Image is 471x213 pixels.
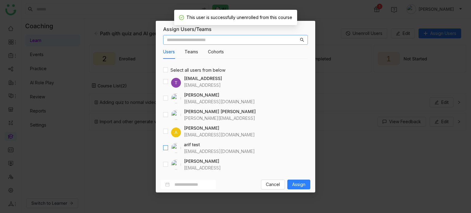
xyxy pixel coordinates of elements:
[163,26,308,32] div: Assign Users/Teams
[184,115,256,122] div: [PERSON_NAME][EMAIL_ADDRESS]
[184,98,255,105] div: [EMAIL_ADDRESS][DOMAIN_NAME]
[184,92,255,98] h4: [PERSON_NAME]
[287,180,310,189] button: Assign
[184,158,221,165] h4: [PERSON_NAME]
[163,48,175,55] button: Users
[184,82,222,89] div: [EMAIL_ADDRESS]
[292,181,305,188] span: Assign
[208,48,224,55] button: Cohorts
[184,125,255,131] h4: [PERSON_NAME]
[184,108,256,115] h4: [PERSON_NAME] [PERSON_NAME]
[261,180,285,189] button: Cancel
[168,67,228,74] span: Select all users from below
[171,78,181,88] div: T
[186,15,292,20] span: This user is successfully unenrolled from this course
[171,127,181,137] div: A
[184,75,222,82] h4: [EMAIL_ADDRESS]
[171,143,181,153] img: 684abccfde261c4b36a4c026
[171,160,181,169] img: 684a9aedde261c4b36a3ced9
[184,148,255,155] div: [EMAIL_ADDRESS][DOMAIN_NAME]
[184,141,255,148] h4: arif test
[266,181,280,188] span: Cancel
[184,165,221,171] div: [EMAIL_ADDRESS]
[185,48,198,55] button: Teams
[171,110,181,120] img: 684a9b57de261c4b36a3d29f
[184,131,255,138] div: [EMAIL_ADDRESS][DOMAIN_NAME]
[171,93,181,103] img: 684fd8469a55a50394c15cc7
